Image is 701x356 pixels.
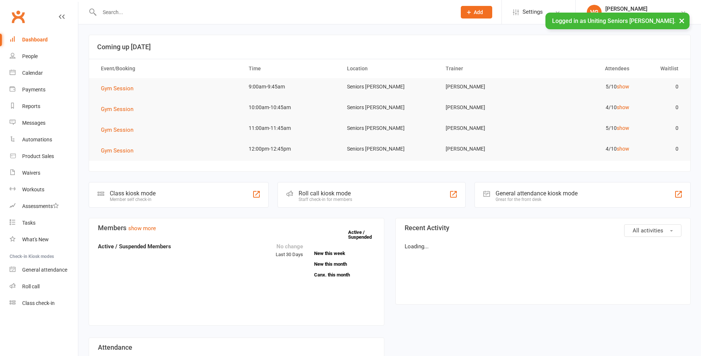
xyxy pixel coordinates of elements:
[22,283,40,289] div: Roll call
[633,227,663,234] span: All activities
[276,242,303,259] div: Last 30 Days
[22,70,43,76] div: Calendar
[340,99,439,116] td: Seniors [PERSON_NAME]
[10,295,78,312] a: Class kiosk mode
[97,7,451,17] input: Search...
[10,48,78,65] a: People
[314,251,375,256] a: New this week
[10,215,78,231] a: Tasks
[605,12,680,19] div: Uniting Seniors [PERSON_NAME]
[348,224,381,245] a: Active / Suspended
[101,105,139,114] button: Gym Session
[552,17,676,24] span: Logged in as Uniting Seniors [PERSON_NAME].
[675,13,688,28] button: ×
[617,84,629,90] a: show
[242,99,340,116] td: 10:00am-10:45am
[624,224,681,237] button: All activities
[537,59,636,78] th: Attendees
[523,4,543,20] span: Settings
[340,78,439,95] td: Seniors [PERSON_NAME]
[10,181,78,198] a: Workouts
[636,140,685,158] td: 0
[405,224,682,232] h3: Recent Activity
[340,59,439,78] th: Location
[340,120,439,137] td: Seniors [PERSON_NAME]
[98,224,375,232] h3: Members
[10,65,78,81] a: Calendar
[439,78,537,95] td: [PERSON_NAME]
[22,120,45,126] div: Messages
[10,165,78,181] a: Waivers
[22,87,45,93] div: Payments
[299,190,352,197] div: Roll call kiosk mode
[110,197,156,202] div: Member self check-in
[101,147,133,154] span: Gym Session
[22,37,48,43] div: Dashboard
[537,99,636,116] td: 4/10
[22,170,40,176] div: Waivers
[22,267,67,273] div: General attendance
[314,272,375,277] a: Canx. this month
[128,225,156,232] a: show more
[617,104,629,110] a: show
[314,262,375,266] a: New this month
[636,78,685,95] td: 0
[340,140,439,158] td: Seniors [PERSON_NAME]
[439,140,537,158] td: [PERSON_NAME]
[242,140,340,158] td: 12:00pm-12:45pm
[98,243,171,250] strong: Active / Suspended Members
[276,242,303,251] div: No change
[101,85,133,92] span: Gym Session
[10,148,78,165] a: Product Sales
[242,59,340,78] th: Time
[537,120,636,137] td: 5/10
[10,131,78,148] a: Automations
[10,98,78,115] a: Reports
[10,81,78,98] a: Payments
[242,120,340,137] td: 11:00am-11:45am
[474,9,483,15] span: Add
[10,262,78,278] a: General attendance kiosk mode
[22,236,49,242] div: What's New
[496,190,578,197] div: General attendance kiosk mode
[636,99,685,116] td: 0
[636,59,685,78] th: Waitlist
[537,78,636,95] td: 5/10
[22,53,38,59] div: People
[617,125,629,131] a: show
[22,203,59,209] div: Assessments
[101,125,139,134] button: Gym Session
[110,190,156,197] div: Class kiosk mode
[94,59,242,78] th: Event/Booking
[439,120,537,137] td: [PERSON_NAME]
[461,6,492,19] button: Add
[10,115,78,131] a: Messages
[617,146,629,152] a: show
[22,153,54,159] div: Product Sales
[101,84,139,93] button: Gym Session
[636,120,685,137] td: 0
[22,220,35,226] div: Tasks
[98,344,375,351] h3: Attendance
[439,99,537,116] td: [PERSON_NAME]
[9,7,27,26] a: Clubworx
[299,197,352,202] div: Staff check-in for members
[10,231,78,248] a: What's New
[496,197,578,202] div: Great for the front desk
[10,198,78,215] a: Assessments
[439,59,537,78] th: Trainer
[587,5,602,20] div: VG
[405,242,682,251] p: Loading...
[22,137,52,142] div: Automations
[605,6,680,12] div: [PERSON_NAME]
[101,106,133,112] span: Gym Session
[10,278,78,295] a: Roll call
[242,78,340,95] td: 9:00am-9:45am
[101,127,133,133] span: Gym Session
[22,103,40,109] div: Reports
[101,146,139,155] button: Gym Session
[22,300,55,306] div: Class check-in
[10,31,78,48] a: Dashboard
[537,140,636,158] td: 4/10
[97,43,682,51] h3: Coming up [DATE]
